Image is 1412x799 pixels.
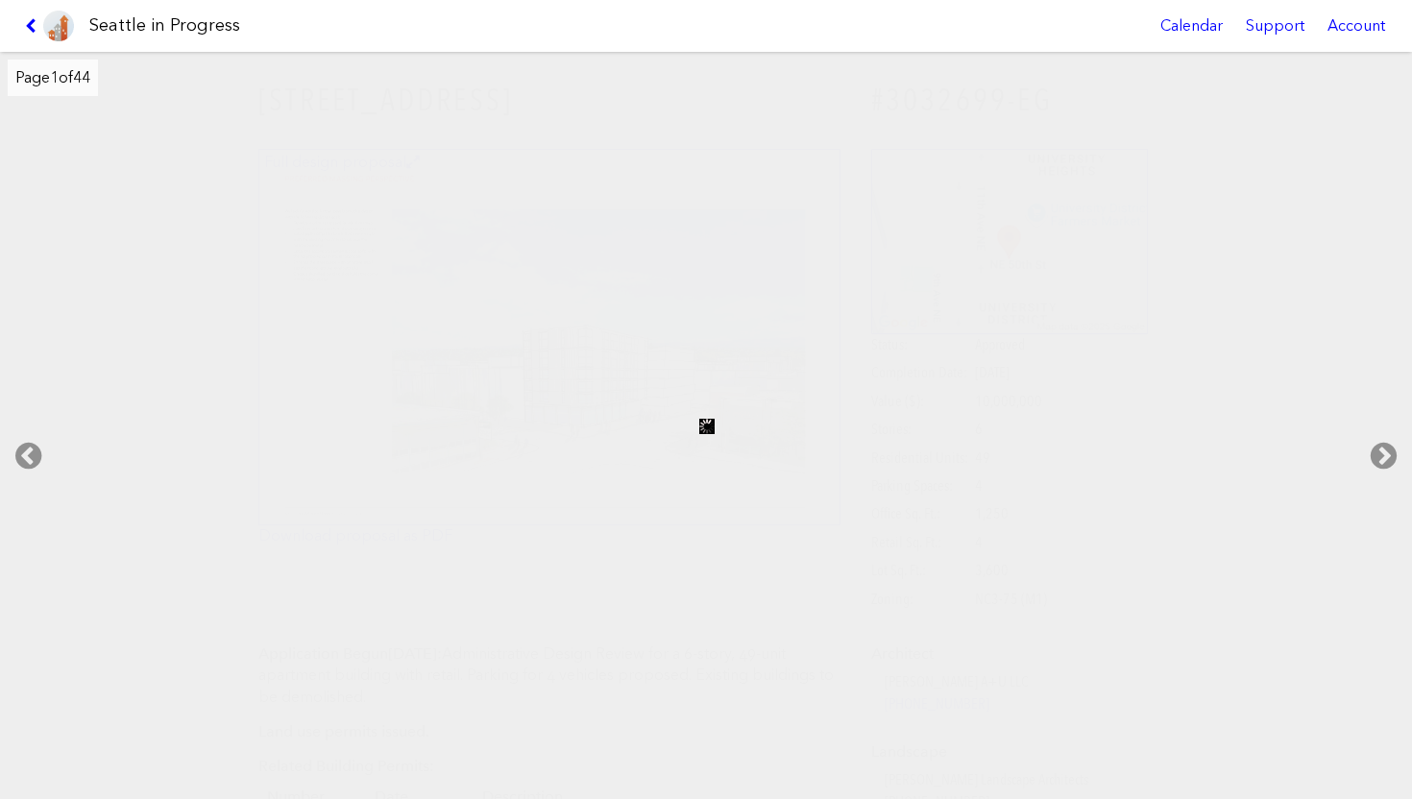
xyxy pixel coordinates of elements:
img: preloader.cff622429092.gif [699,419,715,434]
span: 1 [50,68,59,86]
img: favicon-96x96.png [43,11,74,41]
span: 44 [73,68,90,86]
h1: Seattle in Progress [89,13,240,37]
div: Page of [8,60,98,96]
